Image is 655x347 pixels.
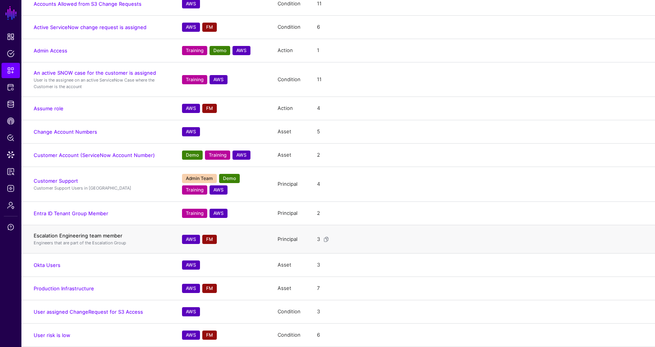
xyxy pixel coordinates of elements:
a: Reports [2,164,20,179]
span: FM [202,23,217,32]
span: Identity Data Fabric [7,100,15,108]
span: AWS [182,104,200,113]
td: Condition [270,323,309,347]
div: 6 [315,23,322,31]
span: FM [202,284,217,293]
a: Okta Users [34,262,60,268]
div: 1 [315,47,321,54]
a: Active ServiceNow change request is assigned [34,24,146,30]
a: Admin Access [34,47,67,54]
div: 2 [315,210,322,217]
span: AWS [210,75,228,84]
div: 5 [315,128,322,136]
a: Logs [2,181,20,196]
span: AWS [232,151,250,160]
a: Dashboard [2,29,20,44]
span: Policy Lens [7,134,15,142]
p: Engineers that are part of the Escalation Group [34,240,167,246]
td: Principal [270,167,309,202]
td: Action [270,97,309,120]
span: Reports [7,168,15,175]
span: Training [182,185,207,195]
a: Identity Data Fabric [2,97,20,112]
a: User risk is low [34,332,70,338]
a: Protected Systems [2,80,20,95]
a: Policies [2,46,20,61]
div: 2 [315,151,322,159]
span: Data Lens [7,151,15,159]
a: Production Infrastructure [34,285,94,291]
span: Training [182,75,207,84]
span: Support [7,223,15,231]
span: AWS [182,307,200,316]
span: FM [202,235,217,244]
div: 3 [315,308,322,316]
span: Demo [219,174,240,183]
div: 4 [315,105,322,112]
td: Condition [270,300,309,323]
a: Customer Account (ServiceNow Account Number) [34,152,155,158]
span: Admin Team [182,174,217,183]
span: AWS [182,331,200,340]
span: AWS [232,46,250,55]
a: SGNL [5,5,18,21]
td: Condition [270,62,309,97]
td: Asset [270,120,309,144]
a: Accounts Allowed from S3 Change Requests [34,1,141,7]
span: AWS [182,284,200,293]
span: FM [202,104,217,113]
div: 4 [315,180,322,188]
a: An active SNOW case for the customer is assigned [34,70,156,76]
span: AWS [210,209,228,218]
span: Training [182,46,207,55]
span: AWS [182,260,200,270]
span: Admin [7,201,15,209]
span: Logs [7,185,15,192]
span: Training [205,151,230,160]
a: Admin [2,198,20,213]
td: Asset [270,144,309,167]
span: CAEP Hub [7,117,15,125]
span: AWS [182,127,200,136]
div: 7 [315,285,321,292]
p: Customer Support Users in [GEOGRAPHIC_DATA] [34,185,167,192]
span: AWS [210,185,228,195]
a: Entra ID Tenant Group Member [34,210,108,216]
span: FM [202,331,217,340]
span: Protected Systems [7,83,15,91]
a: Assume role [34,105,63,111]
span: Training [182,209,207,218]
a: Policy Lens [2,130,20,146]
td: Principal [270,202,309,225]
a: Change Account Numbers [34,129,97,135]
div: 3 [315,261,322,269]
a: Data Lens [2,147,20,162]
span: Policies [7,50,15,57]
span: Snippets [7,67,15,74]
p: User is the assignee on an active ServiceNow Case where the Customer is the account [34,77,167,90]
td: Action [270,39,309,62]
a: User assigned ChangeRequest for S3 Access [34,309,143,315]
span: Demo [210,46,230,55]
div: 6 [315,331,322,339]
span: AWS [182,23,200,32]
a: Snippets [2,63,20,78]
span: Demo [182,151,203,160]
span: Dashboard [7,33,15,41]
td: Principal [270,225,309,254]
a: Escalation Engineering team member [34,232,122,239]
span: AWS [182,235,200,244]
a: Customer Support [34,178,78,184]
a: CAEP Hub [2,113,20,129]
td: Asset [270,277,309,300]
td: Condition [270,16,309,39]
div: 3 [315,236,322,243]
div: 11 [315,76,323,83]
td: Asset [270,253,309,277]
